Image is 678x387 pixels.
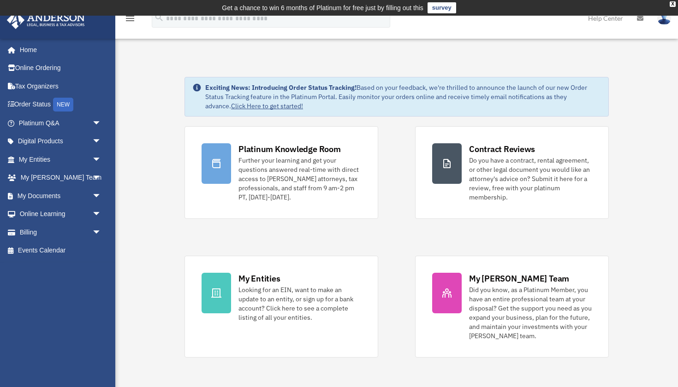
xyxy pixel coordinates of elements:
span: arrow_drop_down [92,150,111,169]
div: NEW [53,98,73,111]
a: My Entities Looking for an EIN, want to make an update to an entity, or sign up for a bank accoun... [184,256,378,358]
div: Based on your feedback, we're thrilled to announce the launch of our new Order Status Tracking fe... [205,83,601,111]
div: close [670,1,676,7]
div: Looking for an EIN, want to make an update to an entity, or sign up for a bank account? Click her... [238,285,361,322]
div: Platinum Knowledge Room [238,143,341,155]
div: My Entities [238,273,280,284]
a: Online Learningarrow_drop_down [6,205,115,223]
a: Platinum Knowledge Room Further your learning and get your questions answered real-time with dire... [184,126,378,219]
div: Get a chance to win 6 months of Platinum for free just by filling out this [222,2,423,13]
a: Billingarrow_drop_down [6,223,115,241]
a: Events Calendar [6,241,115,260]
a: Contract Reviews Do you have a contract, rental agreement, or other legal document you would like... [415,126,609,219]
img: Anderson Advisors Platinum Portal [4,11,88,29]
a: survey [428,2,456,13]
div: Further your learning and get your questions answered real-time with direct access to [PERSON_NAM... [238,156,361,202]
span: arrow_drop_down [92,114,111,133]
a: My Entitiesarrow_drop_down [6,150,115,169]
a: Platinum Q&Aarrow_drop_down [6,114,115,132]
div: Do you have a contract, rental agreement, or other legal document you would like an attorney's ad... [469,156,592,202]
span: arrow_drop_down [92,132,111,151]
a: My [PERSON_NAME] Teamarrow_drop_down [6,169,115,187]
a: Click Here to get started! [231,102,303,110]
strong: Exciting News: Introducing Order Status Tracking! [205,83,357,92]
a: My Documentsarrow_drop_down [6,187,115,205]
div: My [PERSON_NAME] Team [469,273,569,284]
span: arrow_drop_down [92,187,111,205]
img: User Pic [657,12,671,25]
a: Order StatusNEW [6,95,115,114]
a: Tax Organizers [6,77,115,95]
div: Did you know, as a Platinum Member, you have an entire professional team at your disposal? Get th... [469,285,592,340]
span: arrow_drop_down [92,169,111,188]
a: Online Ordering [6,59,115,77]
a: Digital Productsarrow_drop_down [6,132,115,151]
a: Home [6,41,111,59]
a: menu [125,16,136,24]
div: Contract Reviews [469,143,535,155]
i: search [154,12,164,23]
span: arrow_drop_down [92,205,111,224]
a: My [PERSON_NAME] Team Did you know, as a Platinum Member, you have an entire professional team at... [415,256,609,358]
span: arrow_drop_down [92,223,111,242]
i: menu [125,13,136,24]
